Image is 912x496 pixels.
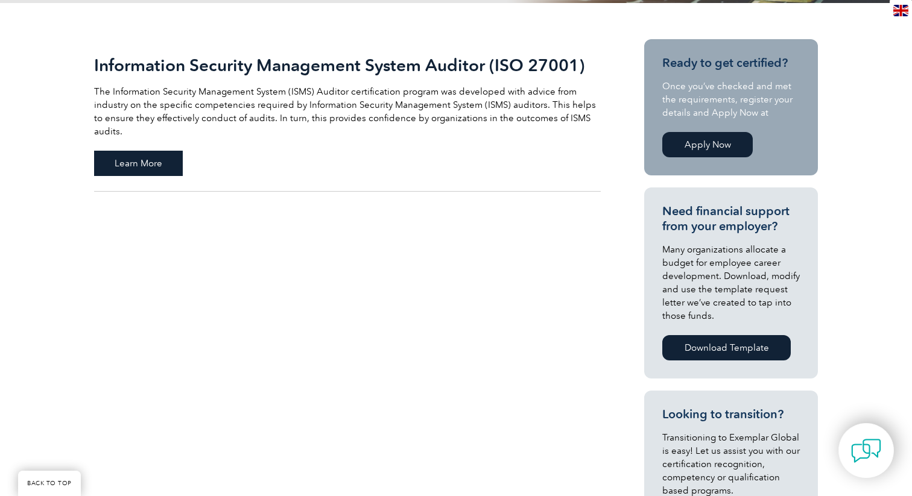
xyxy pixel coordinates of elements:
a: Download Template [662,335,791,360]
p: Once you’ve checked and met the requirements, register your details and Apply Now at [662,80,800,119]
span: Learn More [94,151,183,176]
h3: Looking to transition? [662,407,800,422]
p: The Information Security Management System (ISMS) Auditor certification program was developed wit... [94,85,601,138]
h3: Need financial support from your employer? [662,204,800,234]
img: contact-chat.png [851,436,881,466]
h2: Information Security Management System Auditor (ISO 27001) [94,55,601,75]
p: Many organizations allocate a budget for employee career development. Download, modify and use th... [662,243,800,322]
a: BACK TO TOP [18,471,81,496]
h3: Ready to get certified? [662,55,800,71]
a: Apply Now [662,132,753,157]
img: en [893,5,908,16]
a: Information Security Management System Auditor (ISO 27001) The Information Security Management Sy... [94,39,601,192]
